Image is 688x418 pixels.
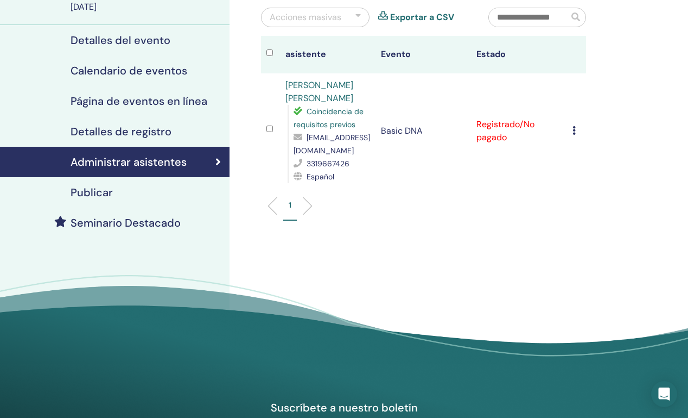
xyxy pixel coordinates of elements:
span: 3319667426 [307,159,349,169]
div: Acciones masivas [270,11,341,24]
span: [EMAIL_ADDRESS][DOMAIN_NAME] [294,133,370,155]
h4: Seminario Destacado [71,216,181,229]
a: [PERSON_NAME] [PERSON_NAME] [285,79,353,104]
th: Estado [471,36,566,73]
th: asistente [280,36,375,73]
h4: Detalles de registro [71,125,171,138]
div: [DATE] [71,1,223,14]
h4: Detalles del evento [71,34,170,47]
span: Coincidencia de requisitos previos [294,107,364,129]
div: Open Intercom Messenger [651,381,677,407]
h4: Calendario de eventos [71,64,187,77]
a: Exportar a CSV [390,11,454,24]
h4: Página de eventos en línea [71,95,207,108]
td: Basic DNA [375,73,471,189]
th: Evento [375,36,471,73]
h4: Publicar [71,186,113,199]
p: 1 [289,199,291,211]
span: Español [307,172,334,182]
h4: Administrar asistentes [71,155,187,169]
h4: Suscríbete a nuestro boletín [219,401,469,415]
